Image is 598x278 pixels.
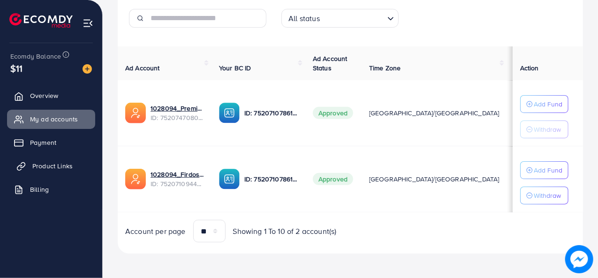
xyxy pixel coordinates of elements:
input: Search for option [323,10,384,25]
span: Approved [313,173,353,185]
span: Your BC ID [219,63,251,73]
button: Withdraw [520,187,568,204]
div: <span class='underline'>1028094_Premium Firdos Fabrics_1751060404003</span></br>7520747080223358977 [151,104,204,123]
span: [GEOGRAPHIC_DATA]/[GEOGRAPHIC_DATA] [369,174,500,184]
p: Withdraw [534,190,561,201]
img: ic-ads-acc.e4c84228.svg [125,103,146,123]
a: 1028094_Firdos Fabrics_1751052394654 [151,170,204,179]
a: Billing [7,180,95,199]
span: Billing [30,185,49,194]
span: Ecomdy Balance [10,52,61,61]
button: Add Fund [520,161,568,179]
img: logo [9,13,73,28]
p: Add Fund [534,165,562,176]
span: Time Zone [369,63,401,73]
img: ic-ba-acc.ded83a64.svg [219,103,240,123]
span: Approved [313,107,353,119]
a: Product Links [7,157,95,175]
span: Account per page [125,226,186,237]
div: Search for option [281,9,399,28]
span: Ad Account [125,63,160,73]
span: My ad accounts [30,114,78,124]
span: Overview [30,91,58,100]
p: ID: 7520710786193489938 [244,173,298,185]
span: [GEOGRAPHIC_DATA]/[GEOGRAPHIC_DATA] [369,108,500,118]
img: image [565,245,593,273]
button: Add Fund [520,95,568,113]
span: Payment [30,138,56,147]
p: Withdraw [534,124,561,135]
span: Product Links [32,161,73,171]
p: Add Fund [534,98,562,110]
p: ID: 7520710786193489938 [244,107,298,119]
span: ID: 7520747080223358977 [151,113,204,122]
img: menu [83,18,93,29]
a: Overview [7,86,95,105]
span: All status [287,12,322,25]
span: $11 [10,61,23,75]
div: <span class='underline'>1028094_Firdos Fabrics_1751052394654</span></br>7520710944847314952 [151,170,204,189]
span: ID: 7520710944847314952 [151,179,204,188]
a: My ad accounts [7,110,95,128]
img: ic-ads-acc.e4c84228.svg [125,169,146,189]
a: 1028094_Premium Firdos Fabrics_1751060404003 [151,104,204,113]
img: ic-ba-acc.ded83a64.svg [219,169,240,189]
img: image [83,64,92,74]
button: Withdraw [520,120,568,138]
span: Ad Account Status [313,54,348,73]
span: Action [520,63,539,73]
a: Payment [7,133,95,152]
span: Showing 1 To 10 of 2 account(s) [233,226,337,237]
